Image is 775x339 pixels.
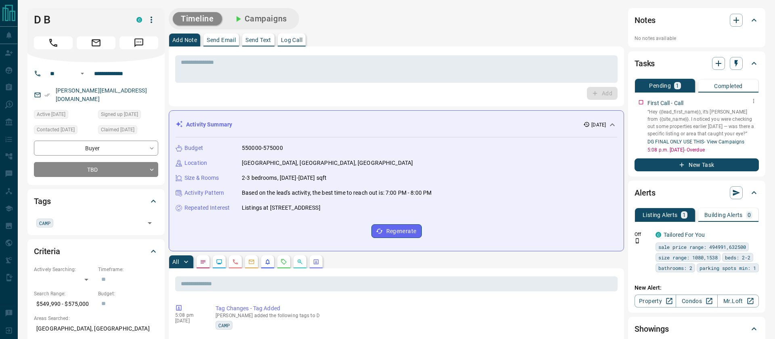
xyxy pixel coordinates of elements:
[218,321,230,329] span: CAMP
[656,232,661,238] div: condos.ca
[34,290,94,297] p: Search Range:
[34,141,158,156] div: Buyer
[704,212,743,218] p: Building Alerts
[635,231,651,238] p: Off
[225,12,295,25] button: Campaigns
[242,159,413,167] p: [GEOGRAPHIC_DATA], [GEOGRAPHIC_DATA], [GEOGRAPHIC_DATA]
[248,259,255,265] svg: Emails
[216,313,614,318] p: [PERSON_NAME] added the following tags to D
[635,319,759,339] div: Showings
[56,87,147,102] a: [PERSON_NAME][EMAIL_ADDRESS][DOMAIN_NAME]
[700,264,756,272] span: parking spots min: 1
[635,295,676,307] a: Property
[635,14,656,27] h2: Notes
[34,13,124,26] h1: D B
[34,162,158,177] div: TBD
[635,57,655,70] h2: Tasks
[184,144,203,152] p: Budget
[748,212,751,218] p: 0
[207,37,236,43] p: Send Email
[119,36,158,49] span: Message
[717,295,759,307] a: Mr.Loft
[635,11,759,30] div: Notes
[136,17,142,23] div: condos.ca
[44,92,50,98] svg: Email Verified
[200,259,206,265] svg: Notes
[647,146,759,154] p: 5:08 p.m. [DATE] - Overdue
[34,245,60,258] h2: Criteria
[242,144,283,152] p: 550000-575000
[34,322,158,335] p: [GEOGRAPHIC_DATA], [GEOGRAPHIC_DATA]
[77,36,115,49] span: Email
[186,120,232,129] p: Activity Summary
[725,253,750,261] span: beds: 2-2
[635,183,759,202] div: Alerts
[184,174,219,182] p: Size & Rooms
[245,37,271,43] p: Send Text
[658,264,692,272] span: bathrooms: 2
[647,99,683,107] p: First Call - Call
[184,189,224,197] p: Activity Pattern
[144,217,155,229] button: Open
[34,242,158,261] div: Criteria
[98,125,158,137] div: Wed Jul 30 2025
[101,110,138,118] span: Signed up [DATE]
[281,37,302,43] p: Log Call
[714,83,743,89] p: Completed
[34,192,158,211] div: Tags
[591,121,606,128] p: [DATE]
[635,186,656,199] h2: Alerts
[216,259,222,265] svg: Lead Browsing Activity
[658,243,746,251] span: sale price range: 494991,632500
[647,139,744,145] a: DG FINAL ONLY USE THIS- View Campaigns
[242,174,327,182] p: 2-3 bedrooms, [DATE]-[DATE] sqft
[216,304,614,313] p: Tag Changes - Tag Added
[34,110,94,121] div: Thu Jul 31 2025
[184,204,230,212] p: Repeated Interest
[98,266,158,273] p: Timeframe:
[643,212,678,218] p: Listing Alerts
[34,266,94,273] p: Actively Searching:
[34,125,94,137] div: Wed Jul 30 2025
[635,284,759,292] p: New Alert:
[172,259,179,265] p: All
[77,69,87,78] button: Open
[313,259,319,265] svg: Agent Actions
[172,37,197,43] p: Add Note
[242,189,431,197] p: Based on the lead's activity, the best time to reach out is: 7:00 PM - 8:00 PM
[34,36,73,49] span: Call
[101,126,134,134] span: Claimed [DATE]
[37,126,75,134] span: Contacted [DATE]
[37,110,65,118] span: Active [DATE]
[635,238,640,244] svg: Push Notification Only
[635,322,669,335] h2: Showings
[676,295,717,307] a: Condos
[34,195,50,208] h2: Tags
[34,315,158,322] p: Areas Searched:
[281,259,287,265] svg: Requests
[175,318,203,324] p: [DATE]
[98,110,158,121] div: Wed Jul 30 2025
[173,12,222,25] button: Timeline
[658,253,718,261] span: size range: 1080,1538
[676,83,679,88] p: 1
[371,224,422,238] button: Regenerate
[635,35,759,42] p: No notes available
[264,259,271,265] svg: Listing Alerts
[175,312,203,318] p: 5:08 pm
[635,54,759,73] div: Tasks
[232,259,239,265] svg: Calls
[39,219,50,227] span: CAMP
[242,204,320,212] p: Listings at [STREET_ADDRESS]
[647,108,759,137] p: “Hey {{lead_first_name}}, it’s [PERSON_NAME] from {{site_name}}. I noticed you were checking out ...
[184,159,207,167] p: Location
[683,212,686,218] p: 1
[34,297,94,311] p: $549,990 - $575,000
[649,83,671,88] p: Pending
[635,158,759,171] button: New Task
[176,117,617,132] div: Activity Summary[DATE]
[664,232,705,238] a: Tailored For You
[98,290,158,297] p: Budget:
[297,259,303,265] svg: Opportunities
